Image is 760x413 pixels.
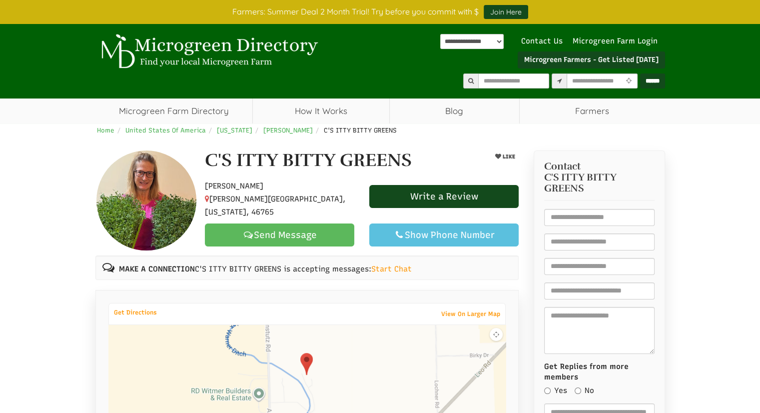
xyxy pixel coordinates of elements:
[324,126,397,134] span: C'S ITTY BITTY GREENS
[95,98,253,123] a: Microgreen Farm Directory
[217,126,252,134] a: [US_STATE]
[544,172,655,194] span: C'S ITTY BITTY GREENS
[371,264,412,274] a: Start Chat
[436,307,505,321] a: View On Larger Map
[573,36,663,45] a: Microgreen Farm Login
[378,229,510,241] div: Show Phone Number
[125,126,206,134] a: United States Of America
[440,34,504,49] div: Powered by
[544,361,655,383] label: Get Replies from more members
[205,194,345,216] span: [PERSON_NAME][GEOGRAPHIC_DATA], [US_STATE], 46765
[544,161,655,194] h3: Contact
[501,153,515,160] span: LIKE
[96,150,196,250] img: Contact C'S ITTY BITTY GREENS
[575,387,581,394] input: No
[205,150,412,170] h1: C'S ITTY BITTY GREENS
[263,126,313,134] a: [PERSON_NAME]
[88,5,673,19] div: Farmers: Summer Deal 2 Month Trial! Try before you commit with $
[484,5,528,19] a: Join Here
[544,387,551,394] input: Yes
[490,328,503,341] button: Map camera controls
[520,98,665,123] span: Farmers
[109,306,162,318] a: Get Directions
[516,36,568,45] a: Contact Us
[390,98,519,123] a: Blog
[624,78,634,84] i: Use Current Location
[575,385,594,396] label: No
[119,264,195,273] b: MAKE A CONNECTION
[369,185,519,208] a: Write a Review
[544,385,567,396] label: Yes
[253,98,389,123] a: How It Works
[492,150,519,163] button: LIKE
[95,34,320,69] img: Microgreen Directory
[205,181,263,190] span: [PERSON_NAME]
[205,223,354,246] a: Send Message
[97,126,114,134] a: Home
[95,255,519,280] div: C'S ITTY BITTY GREENS is accepting messages:
[518,51,665,68] a: Microgreen Farmers - Get Listed [DATE]
[440,34,504,49] select: Language Translate Widget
